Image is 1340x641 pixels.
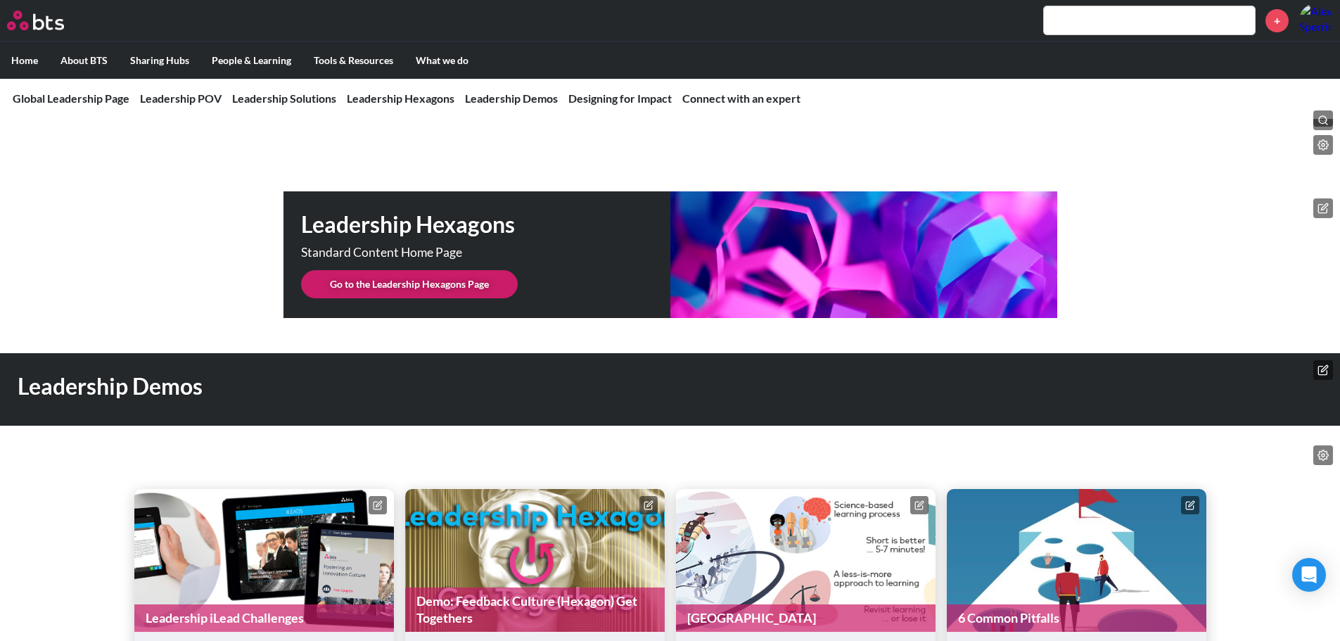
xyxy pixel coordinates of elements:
[369,496,387,514] button: Edit content
[7,11,90,30] a: Go home
[301,209,670,241] h1: Leadership Hexagons
[404,42,480,79] label: What we do
[910,496,929,514] button: Edit content
[947,604,1206,632] a: 6 Common Pitfalls
[1299,4,1333,37] a: Profile
[568,91,672,105] a: Designing for Impact
[1313,198,1333,218] button: Edit hero
[18,371,931,402] h1: Leadership Demos
[405,588,665,632] a: Demo: Feedback Culture (Hexagon) Get Togethers
[465,91,558,105] a: Leadership Demos
[676,604,936,632] a: [GEOGRAPHIC_DATA]
[49,42,119,79] label: About BTS
[119,42,200,79] label: Sharing Hubs
[200,42,302,79] label: People & Learning
[7,11,64,30] img: BTS Logo
[134,604,394,632] a: Leadership iLead Challenges
[140,91,222,105] a: Leadership POV
[682,91,800,105] a: Connect with an expert
[639,496,658,514] button: Edit content
[1313,135,1333,155] button: Edit page list
[1313,445,1333,465] button: Edit content list: null
[1299,4,1333,37] img: Alex Sperrin
[301,246,596,259] p: Standard Content Home Page
[232,91,336,105] a: Leadership Solutions
[302,42,404,79] label: Tools & Resources
[1313,360,1333,380] button: Edit hero
[1265,9,1289,32] a: +
[1181,496,1199,514] button: Edit content
[13,91,129,105] a: Global Leadership Page
[347,91,454,105] a: Leadership Hexagons
[301,270,518,298] a: Go to the Leadership Hexagons Page
[1292,558,1326,592] div: Open Intercom Messenger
